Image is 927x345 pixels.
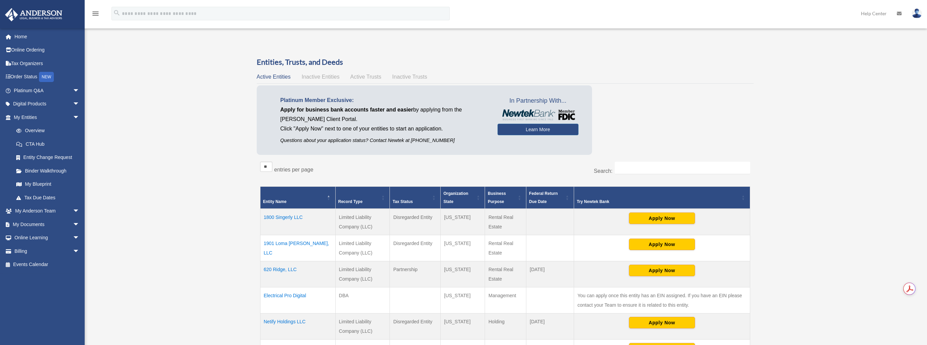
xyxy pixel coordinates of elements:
span: Apply for business bank accounts faster and easier [280,107,413,113]
td: Holding [485,313,526,340]
img: Anderson Advisors Platinum Portal [3,8,64,21]
label: Search: [594,168,612,174]
td: [US_STATE] [441,287,485,313]
h3: Entities, Trusts, and Deeds [257,57,754,67]
td: DBA [335,287,390,313]
td: Disregarded Entity [390,313,441,340]
a: Binder Walkthrough [9,164,86,178]
a: Entity Change Request [9,151,86,164]
span: Federal Return Due Date [529,191,558,204]
img: NewtekBankLogoSM.png [501,109,575,120]
td: [US_STATE] [441,235,485,261]
span: Entity Name [263,199,287,204]
a: My Anderson Teamarrow_drop_down [5,204,90,218]
td: [US_STATE] [441,313,485,340]
span: arrow_drop_down [73,231,86,245]
td: 1800 Singerly LLC [260,209,335,235]
span: Inactive Trusts [392,74,427,80]
span: arrow_drop_down [73,110,86,124]
th: Entity Name: Activate to invert sorting [260,187,335,209]
span: Active Entities [257,74,291,80]
a: Tax Organizers [5,57,90,70]
p: by applying from the [PERSON_NAME] Client Portal. [280,105,487,124]
a: Online Ordering [5,43,90,57]
label: entries per page [274,167,314,172]
a: Digital Productsarrow_drop_down [5,97,90,111]
td: Disregarded Entity [390,235,441,261]
span: Active Trusts [350,74,381,80]
img: User Pic [912,8,922,18]
a: Events Calendar [5,258,90,271]
td: 620 Ridge, LLC [260,261,335,287]
a: CTA Hub [9,137,86,151]
a: Order StatusNEW [5,70,90,84]
p: Click "Apply Now" next to one of your entities to start an application. [280,124,487,134]
span: Organization State [443,191,468,204]
td: You can apply once this entity has an EIN assigned. If you have an EIN please contact your Team t... [574,287,750,313]
td: Disregarded Entity [390,209,441,235]
th: Business Purpose: Activate to sort [485,187,526,209]
td: Management [485,287,526,313]
button: Apply Now [629,212,695,224]
p: Platinum Member Exclusive: [280,96,487,105]
a: My Documentsarrow_drop_down [5,218,90,231]
a: Online Learningarrow_drop_down [5,231,90,245]
td: [DATE] [526,313,574,340]
th: Try Newtek Bank : Activate to sort [574,187,750,209]
a: menu [91,12,100,18]
span: arrow_drop_down [73,97,86,111]
span: Business Purpose [488,191,506,204]
a: Billingarrow_drop_down [5,244,90,258]
td: Limited Liability Company (LLC) [335,261,390,287]
p: Questions about your application status? Contact Newtek at [PHONE_NUMBER] [280,136,487,145]
td: Rental Real Estate [485,235,526,261]
button: Apply Now [629,239,695,250]
th: Federal Return Due Date: Activate to sort [526,187,574,209]
i: menu [91,9,100,18]
button: Apply Now [629,317,695,328]
div: Try Newtek Bank [577,198,740,206]
td: Limited Liability Company (LLC) [335,209,390,235]
a: Home [5,30,90,43]
span: Inactive Entities [301,74,339,80]
span: In Partnership With... [498,96,578,106]
td: Rental Real Estate [485,209,526,235]
span: Tax Status [393,199,413,204]
div: NEW [39,72,54,82]
td: Netify Holdings LLC [260,313,335,340]
a: Learn More [498,124,578,135]
a: Overview [9,124,83,138]
td: Electrical Pro Digital [260,287,335,313]
span: arrow_drop_down [73,204,86,218]
span: Record Type [338,199,363,204]
span: arrow_drop_down [73,244,86,258]
td: [DATE] [526,261,574,287]
td: Limited Liability Company (LLC) [335,235,390,261]
a: My Blueprint [9,178,86,191]
td: [US_STATE] [441,261,485,287]
td: Partnership [390,261,441,287]
a: Platinum Q&Aarrow_drop_down [5,84,90,97]
a: Tax Due Dates [9,191,86,204]
th: Organization State: Activate to sort [441,187,485,209]
td: [US_STATE] [441,209,485,235]
i: search [113,9,121,17]
a: My Entitiesarrow_drop_down [5,110,86,124]
span: arrow_drop_down [73,218,86,231]
button: Apply Now [629,265,695,276]
th: Record Type: Activate to sort [335,187,390,209]
th: Tax Status: Activate to sort [390,187,441,209]
td: Limited Liability Company (LLC) [335,313,390,340]
td: 1901 Loma [PERSON_NAME], LLC [260,235,335,261]
span: arrow_drop_down [73,84,86,98]
td: Rental Real Estate [485,261,526,287]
